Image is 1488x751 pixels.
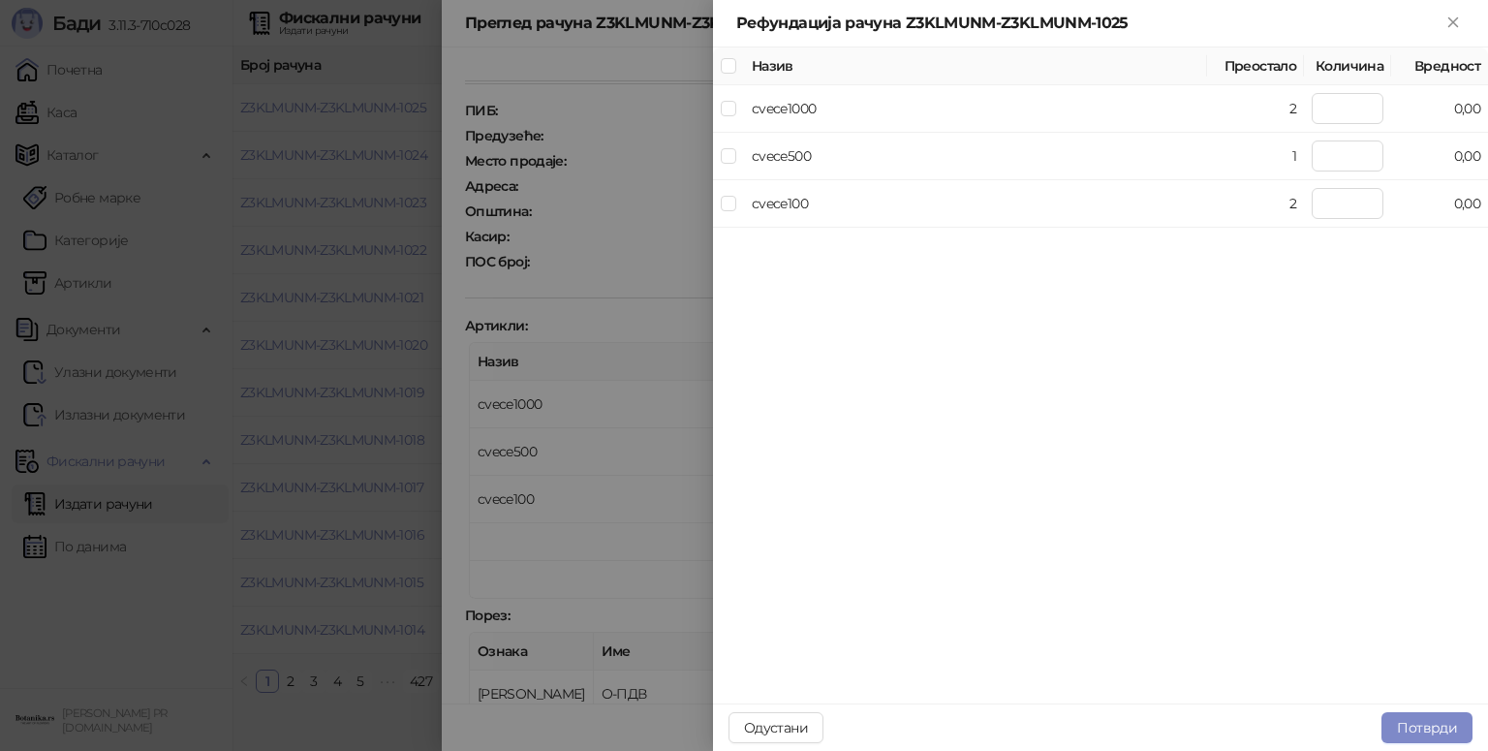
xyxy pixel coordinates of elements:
td: 0,00 [1391,85,1488,133]
td: 0,00 [1391,133,1488,180]
th: Вредност [1391,47,1488,85]
td: cvece500 [744,133,1207,180]
th: Назив [744,47,1207,85]
th: Количина [1304,47,1391,85]
th: Преостало [1207,47,1304,85]
button: Одустани [728,712,823,743]
td: 2 [1207,180,1304,228]
div: Рефундација рачуна Z3KLMUNM-Z3KLMUNM-1025 [736,12,1441,35]
button: Close [1441,12,1465,35]
td: 2 [1207,85,1304,133]
td: cvece1000 [744,85,1207,133]
td: 1 [1207,133,1304,180]
td: cvece100 [744,180,1207,228]
td: 0,00 [1391,180,1488,228]
button: Потврди [1381,712,1472,743]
